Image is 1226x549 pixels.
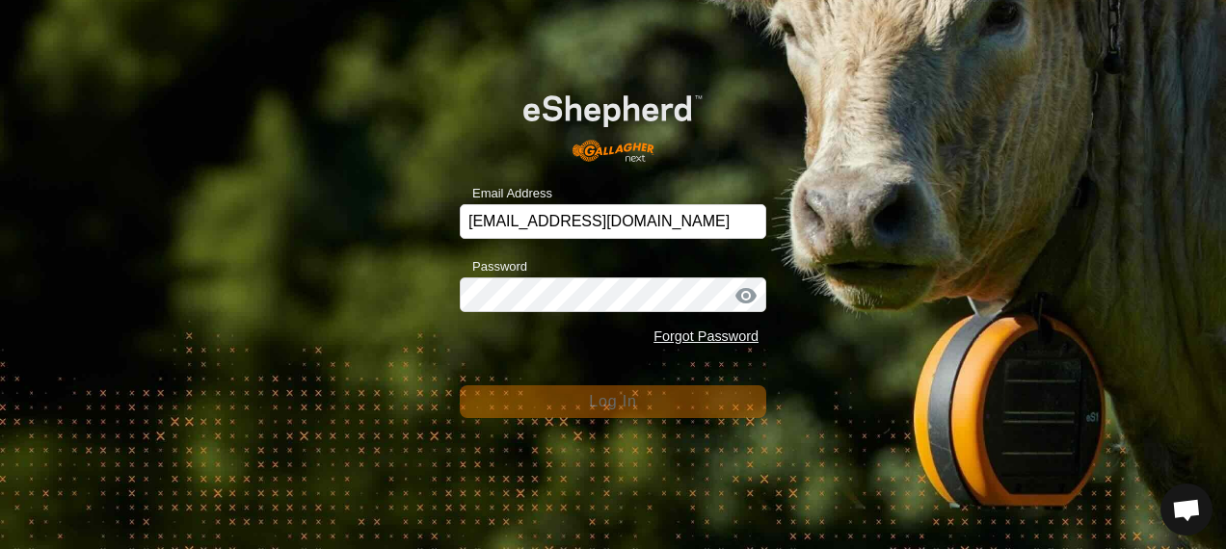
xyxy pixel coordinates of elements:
button: Log In [460,385,766,418]
label: Password [460,257,527,276]
a: Forgot Password [653,328,759,344]
input: Email Address [460,204,766,239]
img: E-shepherd Logo [491,69,735,173]
label: Email Address [460,184,552,203]
span: Log In [589,393,636,409]
div: Open chat [1160,484,1213,536]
